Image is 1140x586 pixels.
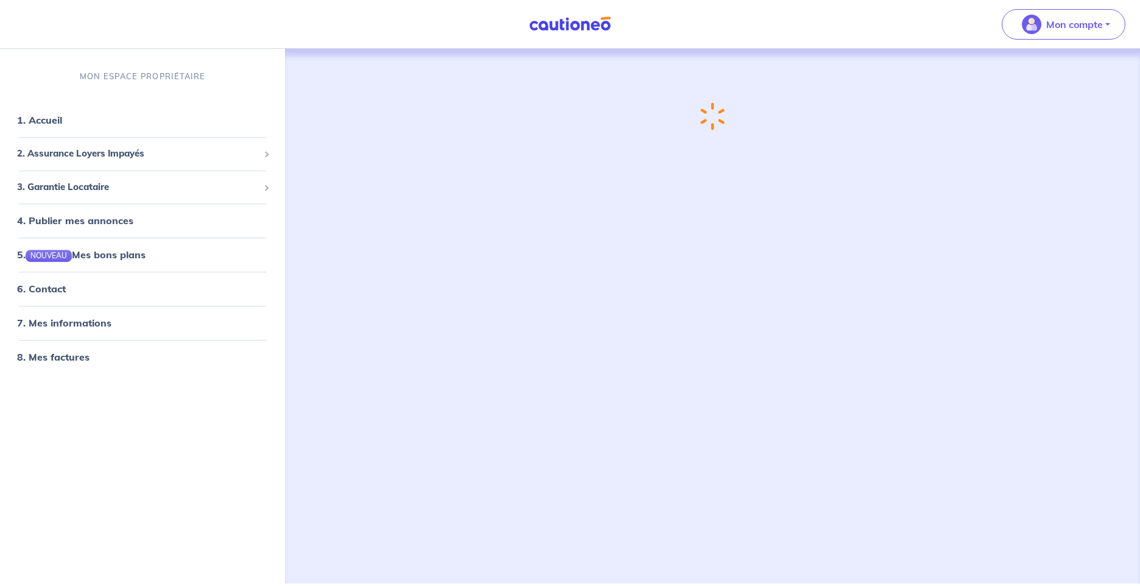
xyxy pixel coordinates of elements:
div: 7. Mes informations [5,311,280,336]
div: 3. Garantie Locataire [5,175,280,199]
p: MON ESPACE PROPRIÉTAIRE [80,71,205,82]
a: 8. Mes factures [17,351,90,364]
span: 2. Assurance Loyers Impayés [17,147,259,161]
button: illu_account_valid_menu.svgMon compte [1002,9,1125,40]
a: 4. Publier mes annonces [17,214,133,227]
p: Mon compte [1046,17,1103,32]
div: 8. Mes factures [5,345,280,370]
a: 6. Contact [17,283,66,295]
div: 5.NOUVEAUMes bons plans [5,242,280,267]
div: 1. Accueil [5,108,280,132]
a: 7. Mes informations [17,317,111,330]
img: illu_account_valid_menu.svg [1022,15,1041,34]
img: loading-spinner [700,102,725,131]
div: 6. Contact [5,277,280,302]
img: Cautioneo [524,16,616,32]
div: 4. Publier mes annonces [5,208,280,233]
span: 3. Garantie Locataire [17,180,259,194]
a: 1. Accueil [17,114,62,126]
div: 2. Assurance Loyers Impayés [5,142,280,166]
a: 5.NOUVEAUMes bons plans [17,249,146,261]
